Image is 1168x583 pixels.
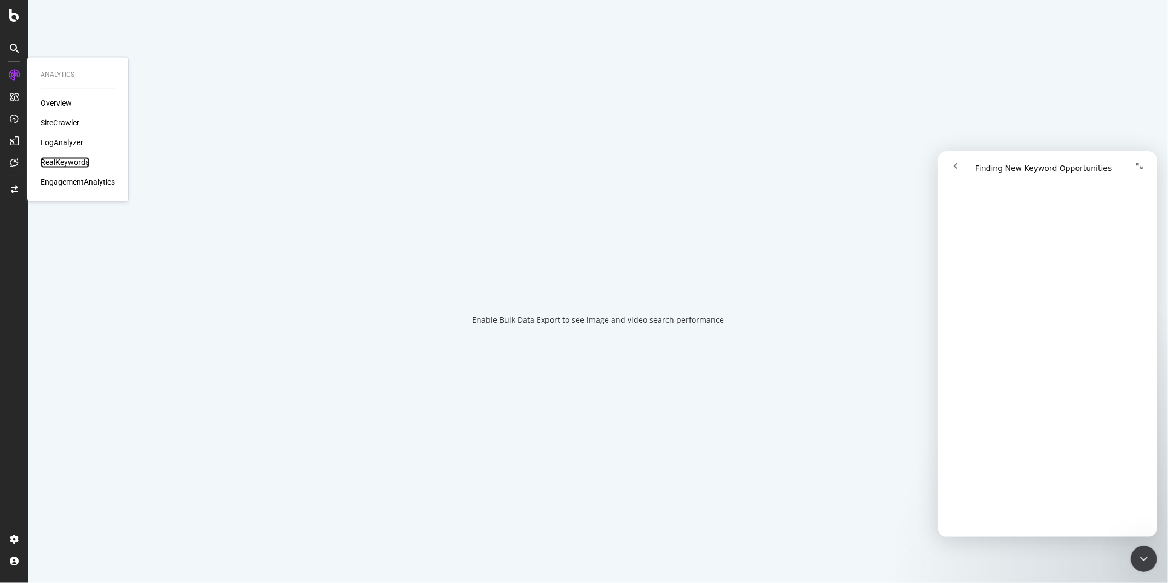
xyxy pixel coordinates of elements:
iframe: Intercom live chat [938,151,1157,537]
a: Overview [41,98,72,109]
a: SiteCrawler [41,118,79,129]
div: Analytics [41,70,115,79]
div: Enable Bulk Data Export to see image and video search performance [473,315,724,325]
iframe: Intercom live chat [1131,546,1157,572]
a: LogAnalyzer [41,138,83,148]
div: animation [559,258,638,297]
a: EngagementAnalytics [41,177,115,188]
a: RealKeywords [41,157,89,168]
